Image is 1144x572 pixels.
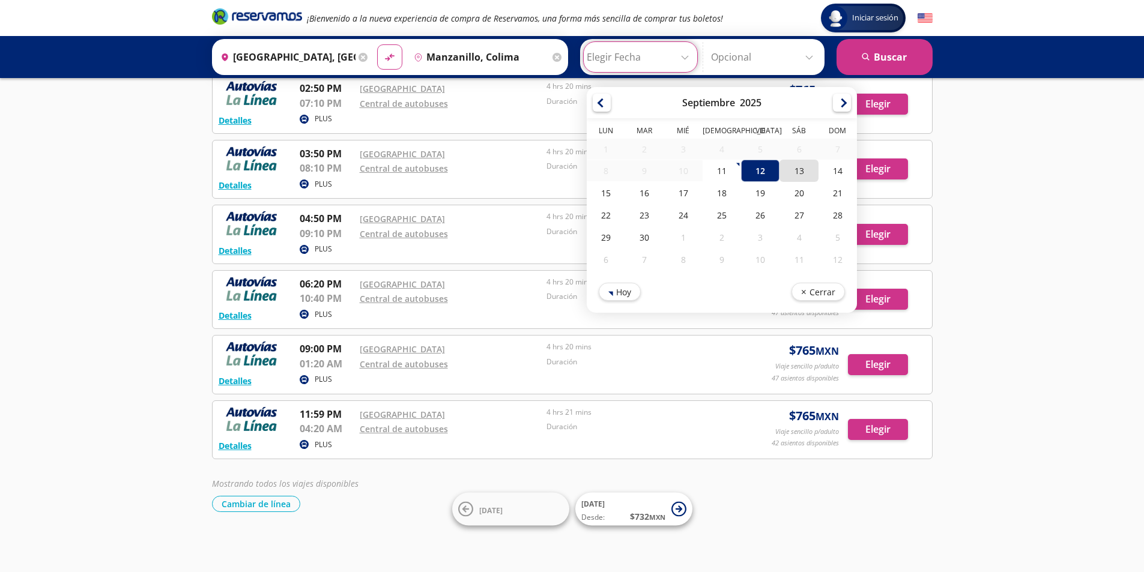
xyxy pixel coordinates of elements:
[300,421,354,436] p: 04:20 AM
[219,439,252,452] button: Detalles
[219,114,252,127] button: Detalles
[625,125,664,139] th: Martes
[772,438,839,448] p: 42 asientos disponibles
[587,226,625,248] div: 29-Sep-25
[575,493,692,526] button: [DATE]Desde:$732MXN
[360,98,448,109] a: Central de autobuses
[216,42,356,72] input: Buscar Origen
[300,407,354,421] p: 11:59 PM
[587,42,694,72] input: Elegir Fecha
[775,361,839,372] p: Viaje sencillo p/adulto
[587,139,625,160] div: 01-Sep-25
[702,160,740,182] div: 11-Sep-25
[219,407,285,431] img: RESERVAMOS
[212,7,302,29] a: Brand Logo
[702,182,740,204] div: 18-Sep-25
[360,228,448,239] a: Central de autobuses
[212,7,302,25] i: Brand Logo
[848,94,908,115] button: Elegir
[779,226,818,248] div: 04-Oct-25
[219,309,252,322] button: Detalles
[664,204,702,226] div: 24-Sep-25
[664,125,702,139] th: Miércoles
[779,182,818,204] div: 20-Sep-25
[837,39,933,75] button: Buscar
[546,421,728,432] p: Duración
[664,160,702,181] div: 10-Sep-25
[219,179,252,191] button: Detalles
[546,161,728,172] p: Duración
[360,278,445,290] a: [GEOGRAPHIC_DATA]
[772,373,839,384] p: 47 asientos disponibles
[664,139,702,160] div: 03-Sep-25
[741,248,779,271] div: 10-Oct-25
[300,291,354,306] p: 10:40 PM
[315,113,332,124] p: PLUS
[740,96,761,109] div: 2025
[711,42,819,72] input: Opcional
[848,289,908,310] button: Elegir
[848,224,908,245] button: Elegir
[300,81,354,95] p: 02:50 PM
[682,96,735,109] div: Septiembre
[452,493,569,526] button: [DATE]
[587,204,625,226] div: 22-Sep-25
[212,478,359,489] em: Mostrando todos los viajes disponibles
[219,375,252,387] button: Detalles
[818,182,856,204] div: 21-Sep-25
[307,13,723,24] em: ¡Bienvenido a la nueva experiencia de compra de Reservamos, una forma más sencilla de comprar tus...
[789,342,839,360] span: $ 765
[818,204,856,226] div: 28-Sep-25
[409,42,549,72] input: Buscar Destino
[581,512,605,523] span: Desde:
[848,354,908,375] button: Elegir
[625,248,664,271] div: 07-Oct-25
[702,248,740,271] div: 09-Oct-25
[300,226,354,241] p: 09:10 PM
[581,499,605,509] span: [DATE]
[818,248,856,271] div: 12-Oct-25
[219,211,285,235] img: RESERVAMOS
[360,163,448,174] a: Central de autobuses
[546,291,728,302] p: Duración
[848,158,908,179] button: Elegir
[702,125,740,139] th: Jueves
[360,343,445,355] a: [GEOGRAPHIC_DATA]
[702,226,740,248] div: 02-Oct-25
[315,309,332,320] p: PLUS
[630,510,665,523] span: $ 732
[546,96,728,107] p: Duración
[315,179,332,190] p: PLUS
[599,283,641,301] button: Hoy
[219,146,285,170] img: RESERVAMOS
[219,244,252,257] button: Detalles
[546,81,728,92] p: 4 hrs 20 mins
[664,226,702,248] div: 01-Oct-25
[360,83,445,94] a: [GEOGRAPHIC_DATA]
[702,204,740,226] div: 25-Sep-25
[360,358,448,370] a: Central de autobuses
[625,204,664,226] div: 23-Sep-25
[625,139,664,160] div: 02-Sep-25
[546,226,728,237] p: Duración
[300,96,354,110] p: 07:10 PM
[741,125,779,139] th: Viernes
[587,160,625,181] div: 08-Sep-25
[791,283,844,301] button: Cerrar
[315,439,332,450] p: PLUS
[300,277,354,291] p: 06:20 PM
[664,248,702,271] div: 08-Oct-25
[789,407,839,425] span: $ 765
[300,357,354,371] p: 01:20 AM
[315,244,332,254] p: PLUS
[546,342,728,352] p: 4 hrs 20 mins
[360,293,448,304] a: Central de autobuses
[300,211,354,226] p: 04:50 PM
[300,342,354,356] p: 09:00 PM
[360,213,445,224] a: [GEOGRAPHIC_DATA]
[360,409,445,420] a: [GEOGRAPHIC_DATA]
[300,161,354,175] p: 08:10 PM
[625,182,664,204] div: 16-Sep-25
[702,139,740,160] div: 04-Sep-25
[587,248,625,271] div: 06-Oct-25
